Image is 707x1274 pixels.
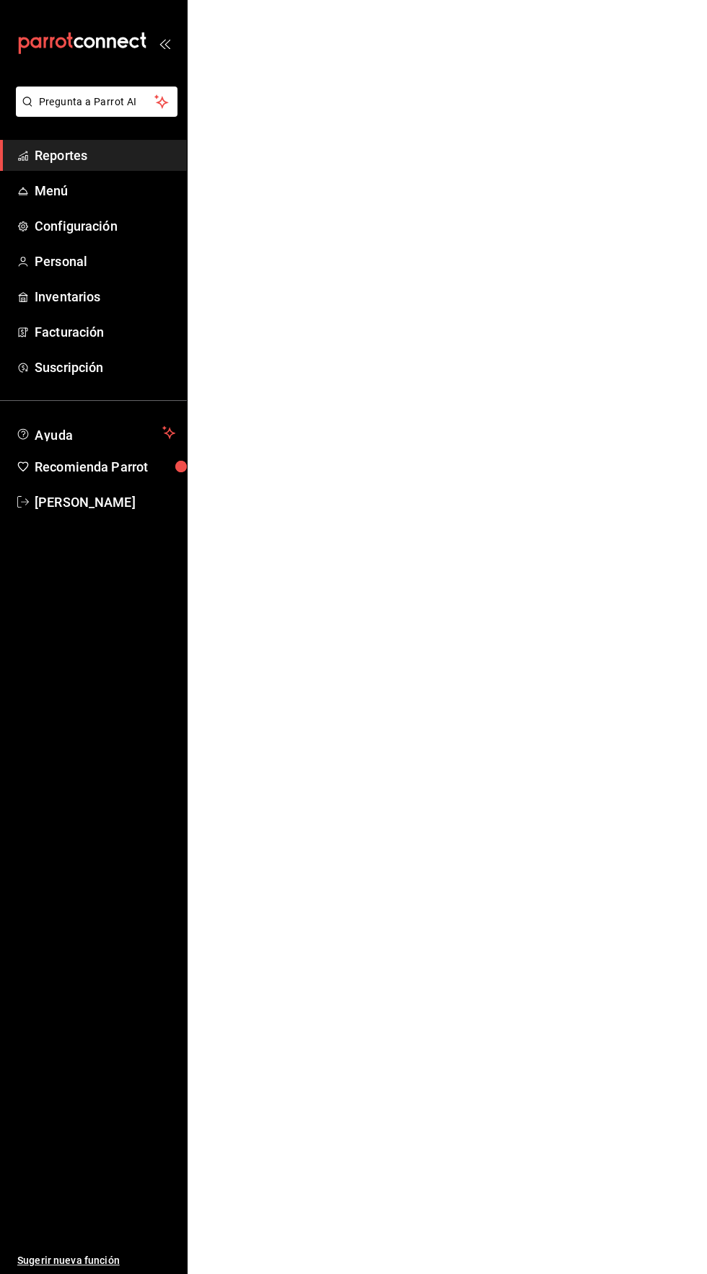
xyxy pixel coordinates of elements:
button: open_drawer_menu [159,37,170,49]
span: Facturación [35,322,175,342]
span: Pregunta a Parrot AI [39,94,155,110]
span: Personal [35,252,175,271]
span: [PERSON_NAME] [35,492,175,512]
span: Recomienda Parrot [35,457,175,477]
span: Menú [35,181,175,200]
span: Suscripción [35,358,175,377]
span: Configuración [35,216,175,236]
a: Pregunta a Parrot AI [10,105,177,120]
span: Reportes [35,146,175,165]
span: Ayuda [35,424,157,441]
span: Sugerir nueva función [17,1253,175,1268]
span: Inventarios [35,287,175,306]
button: Pregunta a Parrot AI [16,87,177,117]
